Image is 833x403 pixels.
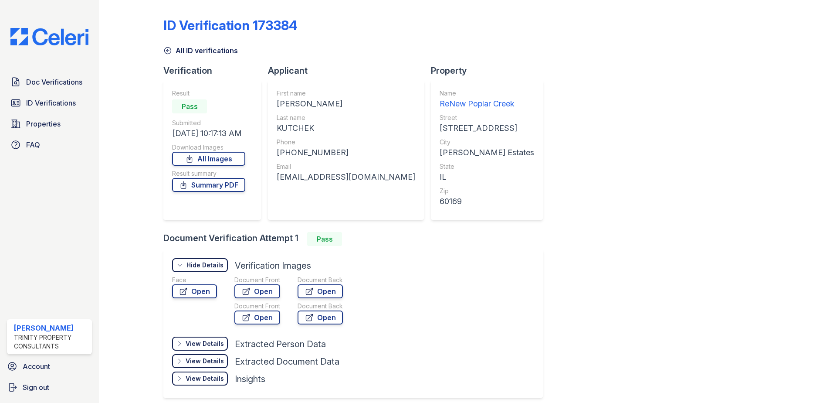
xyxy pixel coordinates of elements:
[298,311,343,324] a: Open
[3,358,95,375] a: Account
[163,65,268,77] div: Verification
[440,195,534,208] div: 60169
[440,187,534,195] div: Zip
[186,339,224,348] div: View Details
[298,284,343,298] a: Open
[26,77,82,87] span: Doc Verifications
[440,113,534,122] div: Street
[235,373,265,385] div: Insights
[172,119,245,127] div: Submitted
[234,311,280,324] a: Open
[186,357,224,365] div: View Details
[186,374,224,383] div: View Details
[796,368,824,394] iframe: chat widget
[172,152,245,166] a: All Images
[235,355,339,368] div: Extracted Document Data
[234,302,280,311] div: Document Front
[277,162,415,171] div: Email
[234,284,280,298] a: Open
[440,138,534,147] div: City
[234,276,280,284] div: Document Front
[7,115,92,133] a: Properties
[172,178,245,192] a: Summary PDF
[172,127,245,140] div: [DATE] 10:17:13 AM
[277,113,415,122] div: Last name
[7,94,92,112] a: ID Verifications
[235,260,311,272] div: Verification Images
[163,17,298,33] div: ID Verification 173384
[7,136,92,154] a: FAQ
[277,171,415,183] div: [EMAIL_ADDRESS][DOMAIN_NAME]
[26,119,61,129] span: Properties
[277,138,415,147] div: Phone
[440,162,534,171] div: State
[440,98,534,110] div: ReNew Poplar Creek
[172,169,245,178] div: Result summary
[26,98,76,108] span: ID Verifications
[440,171,534,183] div: IL
[172,276,217,284] div: Face
[3,379,95,396] a: Sign out
[172,89,245,98] div: Result
[23,382,49,393] span: Sign out
[235,338,326,350] div: Extracted Person Data
[7,73,92,91] a: Doc Verifications
[172,143,245,152] div: Download Images
[440,122,534,134] div: [STREET_ADDRESS]
[14,323,88,333] div: [PERSON_NAME]
[277,147,415,159] div: [PHONE_NUMBER]
[277,122,415,134] div: KUTCHEK
[172,284,217,298] a: Open
[186,261,223,270] div: Hide Details
[26,140,40,150] span: FAQ
[268,65,431,77] div: Applicant
[440,89,534,98] div: Name
[172,99,207,113] div: Pass
[163,232,550,246] div: Document Verification Attempt 1
[163,45,238,56] a: All ID verifications
[298,302,343,311] div: Document Back
[298,276,343,284] div: Document Back
[23,361,50,372] span: Account
[277,89,415,98] div: First name
[440,147,534,159] div: [PERSON_NAME] Estates
[307,232,342,246] div: Pass
[3,28,95,45] img: CE_Logo_Blue-a8612792a0a2168367f1c8372b55b34899dd931a85d93a1a3d3e32e68fde9ad4.png
[431,65,550,77] div: Property
[440,89,534,110] a: Name ReNew Poplar Creek
[14,333,88,351] div: Trinity Property Consultants
[277,98,415,110] div: [PERSON_NAME]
